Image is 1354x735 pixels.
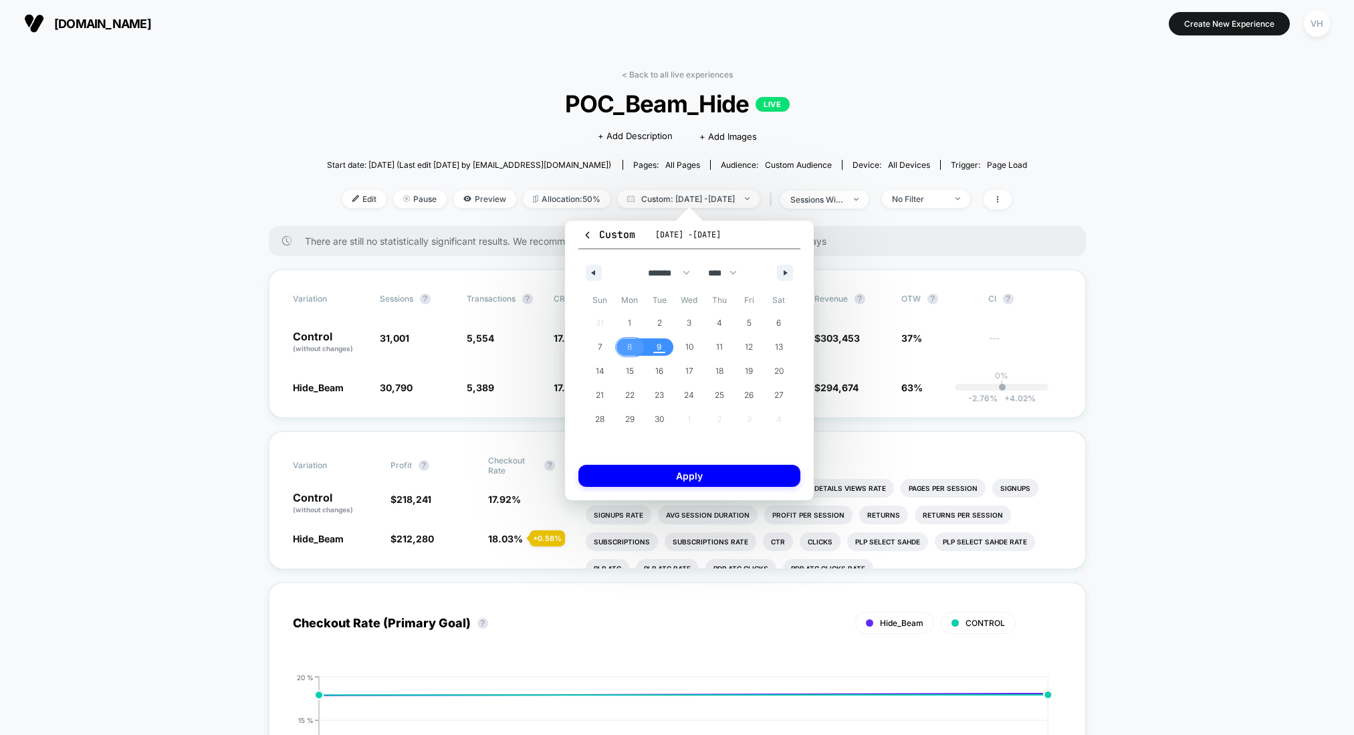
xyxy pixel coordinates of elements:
[596,383,604,407] span: 21
[645,335,675,359] button: 9
[578,465,800,487] button: Apply
[586,506,651,524] li: Signups Rate
[704,359,734,383] button: 18
[1169,12,1290,35] button: Create New Experience
[747,311,752,335] span: 5
[745,197,750,200] img: end
[854,198,859,201] img: end
[901,479,986,498] li: Pages Per Session
[645,311,675,335] button: 2
[888,160,930,170] span: all devices
[645,359,675,383] button: 16
[734,359,764,383] button: 19
[626,359,634,383] span: 15
[477,618,488,629] button: ?
[855,294,865,304] button: ?
[764,290,794,311] span: Sat
[800,532,840,551] li: Clicks
[390,460,412,470] span: Profit
[615,290,645,311] span: Mon
[658,506,758,524] li: Avg Session Duration
[293,344,353,352] span: (without changes)
[699,131,757,142] span: + Add Images
[987,160,1027,170] span: Page Load
[901,382,923,393] span: 63%
[293,294,366,304] span: Variation
[1004,393,1010,403] span: +
[847,532,928,551] li: Plp Select Sahde
[704,335,734,359] button: 11
[745,359,753,383] span: 19
[585,335,615,359] button: 7
[935,532,1035,551] li: Plp Select Sahde Rate
[927,294,938,304] button: ?
[298,716,314,724] tspan: 15 %
[615,407,645,431] button: 29
[615,311,645,335] button: 1
[293,533,344,544] span: Hide_Beam
[305,235,1059,247] span: There are still no statistically significant results. We recommend waiting a few more days . Time...
[598,130,673,143] span: + Add Description
[622,70,733,80] a: < Back to all live experiences
[901,332,922,344] span: 37%
[645,407,675,431] button: 30
[327,160,611,170] span: Start date: [DATE] (Last edit [DATE] by [EMAIL_ADDRESS][DOMAIN_NAME])
[24,13,44,33] img: Visually logo
[585,290,615,311] span: Sun
[467,382,494,393] span: 5,389
[776,311,781,335] span: 6
[820,332,860,344] span: 303,453
[393,190,447,208] span: Pause
[419,460,429,471] button: ?
[397,494,431,505] span: 218,241
[615,383,645,407] button: 22
[715,359,723,383] span: 18
[544,460,555,471] button: ?
[995,371,1008,381] p: 0%
[774,383,784,407] span: 27
[685,335,693,359] span: 10
[814,382,859,393] span: $
[764,359,794,383] button: 20
[488,455,538,476] span: Checkout Rate
[657,311,662,335] span: 2
[675,383,705,407] button: 24
[522,294,533,304] button: ?
[765,160,832,170] span: Custom Audience
[734,290,764,311] span: Fri
[988,334,1062,354] span: ---
[763,532,793,551] li: Ctr
[820,382,859,393] span: 294,674
[721,160,832,170] div: Audience:
[627,195,635,202] img: calendar
[586,532,658,551] li: Subscriptions
[467,332,494,344] span: 5,554
[297,673,314,681] tspan: 20 %
[880,618,923,628] span: Hide_Beam
[715,383,724,407] span: 25
[585,383,615,407] button: 21
[420,294,431,304] button: ?
[586,559,629,578] li: Plp Atc
[293,455,366,476] span: Variation
[390,533,434,544] span: $
[530,530,565,546] div: + 0.58 %
[734,383,764,407] button: 26
[293,506,353,514] span: (without changes)
[998,393,1036,403] span: 4.02 %
[687,311,691,335] span: 3
[675,359,705,383] button: 17
[655,407,664,431] span: 30
[814,332,860,344] span: $
[595,407,604,431] span: 28
[783,559,873,578] li: Pdp Atc Clicks Rate
[293,492,377,515] p: Control
[582,228,635,241] span: Custom
[1304,11,1330,37] div: VH
[598,335,602,359] span: 7
[775,335,783,359] span: 13
[734,311,764,335] button: 5
[453,190,516,208] span: Preview
[814,294,848,304] span: Revenue
[403,195,410,202] img: end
